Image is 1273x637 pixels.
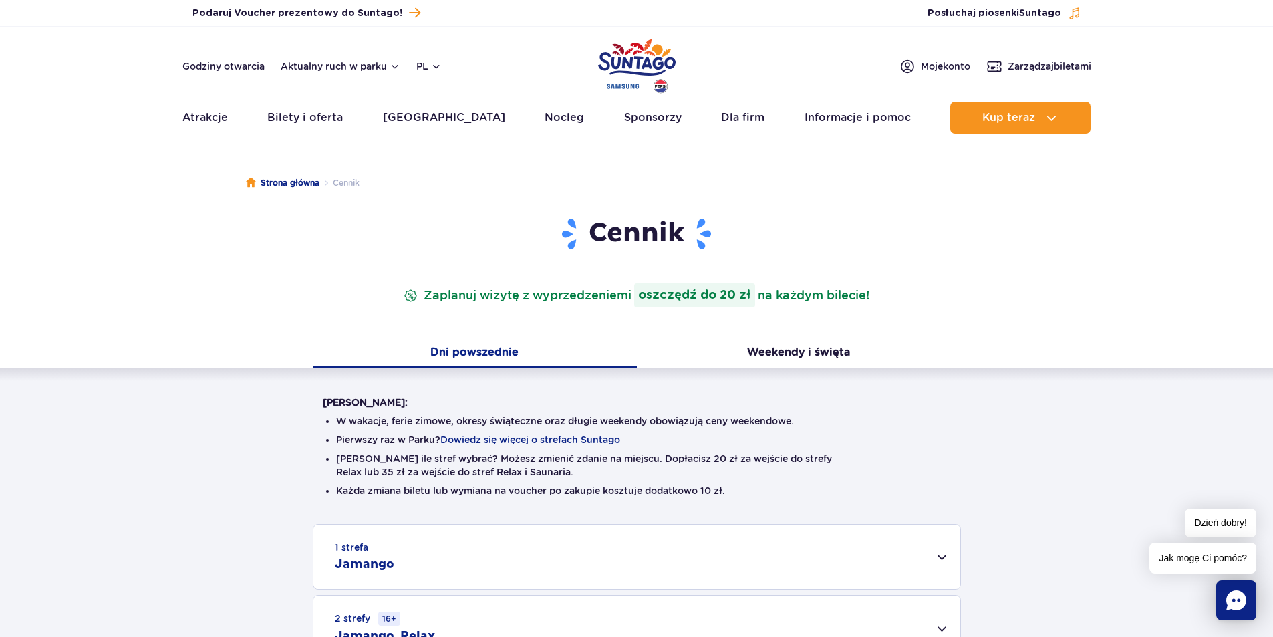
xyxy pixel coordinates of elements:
small: 16+ [378,612,400,626]
span: Suntago [1019,9,1061,18]
button: pl [416,59,442,73]
button: Posłuchaj piosenkiSuntago [928,7,1081,20]
small: 2 strefy [335,612,400,626]
h1: Cennik [323,217,951,251]
a: [GEOGRAPHIC_DATA] [383,102,505,134]
li: Pierwszy raz w Parku? [336,433,938,447]
a: Strona główna [246,176,319,190]
a: Bilety i oferta [267,102,343,134]
p: Zaplanuj wizytę z wyprzedzeniem na każdym bilecie! [401,283,872,307]
li: W wakacje, ferie zimowe, okresy świąteczne oraz długie weekendy obowiązują ceny weekendowe. [336,414,938,428]
span: Moje konto [921,59,970,73]
a: Nocleg [545,102,584,134]
span: Dzień dobry! [1185,509,1256,537]
li: Cennik [319,176,360,190]
button: Weekendy i święta [637,340,961,368]
span: Kup teraz [982,112,1035,124]
button: Dowiedz się więcej o strefach Suntago [440,434,620,445]
button: Aktualny ruch w parku [281,61,400,72]
li: Każda zmiana biletu lub wymiana na voucher po zakupie kosztuje dodatkowo 10 zł. [336,484,938,497]
small: 1 strefa [335,541,368,554]
a: Zarządzajbiletami [986,58,1091,74]
span: Zarządzaj biletami [1008,59,1091,73]
a: Mojekonto [899,58,970,74]
span: Posłuchaj piosenki [928,7,1061,20]
strong: oszczędź do 20 zł [634,283,755,307]
a: Atrakcje [182,102,228,134]
a: Park of Poland [598,33,676,95]
span: Jak mogę Ci pomóc? [1149,543,1256,574]
button: Kup teraz [950,102,1091,134]
h2: Jamango [335,557,394,573]
a: Dla firm [721,102,764,134]
button: Dni powszednie [313,340,637,368]
a: Sponsorzy [624,102,682,134]
a: Podaruj Voucher prezentowy do Suntago! [192,4,420,22]
div: Chat [1216,580,1256,620]
a: Informacje i pomoc [805,102,911,134]
span: Podaruj Voucher prezentowy do Suntago! [192,7,402,20]
strong: [PERSON_NAME]: [323,397,408,408]
a: Godziny otwarcia [182,59,265,73]
li: [PERSON_NAME] ile stref wybrać? Możesz zmienić zdanie na miejscu. Dopłacisz 20 zł za wejście do s... [336,452,938,479]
